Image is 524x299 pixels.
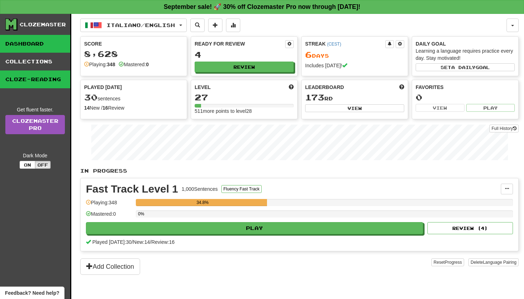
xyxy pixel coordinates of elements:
[427,222,513,234] button: Review (4)
[86,210,132,222] div: Mastered: 0
[305,104,404,112] button: View
[226,19,240,32] button: More stats
[416,40,515,47] div: Daily Goal
[80,167,519,174] p: In Progress
[102,105,108,111] strong: 16
[84,92,98,102] span: 30
[221,185,262,193] button: Fluency Fast Track
[5,289,59,297] span: Open feedback widget
[466,104,515,112] button: Play
[84,104,183,111] div: New / Review
[84,93,183,102] div: sentences
[150,239,151,245] span: /
[182,185,218,193] div: 1,000 Sentences
[190,19,205,32] button: Search sentences
[20,21,66,28] div: Clozemaster
[5,115,65,134] a: ClozemasterPro
[80,19,187,32] button: Italiano/English
[489,125,519,132] button: Full History
[84,40,183,47] div: Score
[483,260,517,265] span: Language Pairing
[416,63,515,71] button: Seta dailygoal
[416,47,515,62] div: Learning a language requires practice every day. Stay motivated!
[289,84,294,91] span: Score more points to level up
[5,106,65,113] div: Get fluent faster.
[305,92,324,102] span: 173
[195,93,294,102] div: 27
[151,239,174,245] span: Review: 16
[445,260,462,265] span: Progress
[133,239,150,245] span: New: 14
[468,258,519,266] button: DeleteLanguage Pairing
[80,258,140,275] button: Add Collection
[84,61,115,68] div: Playing:
[416,104,464,112] button: View
[431,258,464,266] button: ResetProgress
[305,50,404,59] div: Day s
[305,93,404,102] div: rd
[305,40,385,47] div: Streak
[84,49,183,58] div: 8,628
[451,65,476,70] span: a daily
[132,239,133,245] span: /
[195,107,294,115] div: 511 more points to level 28
[138,199,267,206] div: 34.8%
[305,62,404,69] div: Includes [DATE]!
[416,84,515,91] div: Favorites
[195,84,211,91] span: Level
[86,222,423,234] button: Play
[195,62,294,72] button: Review
[86,184,178,194] div: Fast Track Level 1
[305,49,312,59] span: 6
[305,84,344,91] span: Leaderboard
[5,152,65,159] div: Dark Mode
[35,161,51,169] button: Off
[146,62,149,67] strong: 0
[208,19,222,32] button: Add sentence to collection
[84,84,122,91] span: Played [DATE]
[416,93,515,102] div: 0
[327,42,341,47] a: (CEST)
[399,84,404,91] span: This week in points, UTC
[20,161,35,169] button: On
[84,105,90,111] strong: 14
[86,199,132,211] div: Playing: 348
[107,62,115,67] strong: 348
[195,40,285,47] div: Ready for Review
[119,61,149,68] div: Mastered:
[92,239,132,245] span: Played [DATE]: 30
[164,3,360,10] strong: September sale! 🚀 30% off Clozemaster Pro now through [DATE]!
[107,22,175,28] span: Italiano / English
[195,50,294,59] div: 4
